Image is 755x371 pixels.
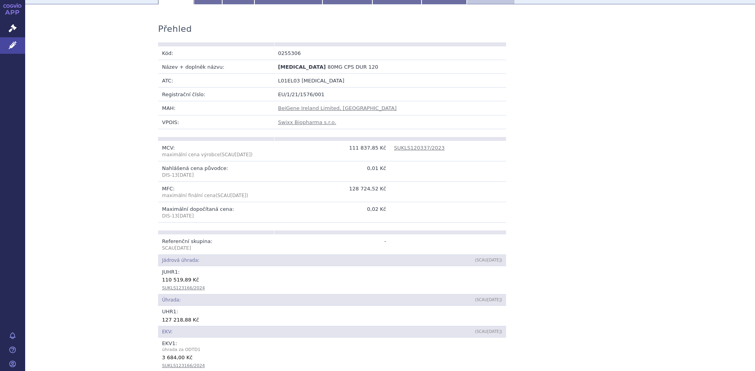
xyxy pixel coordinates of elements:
[235,152,251,157] span: [DATE]
[162,316,502,323] div: 127 218,88 Kč
[178,172,194,178] span: [DATE]
[162,285,205,291] a: SUKLS123166/2024
[162,353,502,361] div: 3 684,00 Kč
[158,141,274,161] td: MCV:
[394,145,445,151] a: SUKLS120337/2023
[158,234,274,255] td: Referenční skupina:
[158,326,390,337] td: EKV:
[158,254,390,266] td: Jádrová úhrada:
[162,245,270,252] p: SCAU
[162,276,502,283] div: 110 519,89 Kč
[487,258,501,262] span: [DATE]
[162,152,252,157] span: (SCAU )
[162,346,502,353] span: úhrada za ODTD
[175,269,178,275] span: 1
[475,298,502,302] span: (SCAU )
[162,213,270,219] p: DIS-13
[158,202,274,222] td: Maximální dopočítaná cena:
[278,105,396,111] a: BeiGene Ireland Limited, [GEOGRAPHIC_DATA]
[162,363,205,368] a: SUKLS123166/2024
[162,192,270,199] p: maximální finální cena
[230,193,247,198] span: [DATE]
[274,88,506,101] td: EU/1/21/1576/001
[487,298,501,302] span: [DATE]
[475,329,502,334] span: (SCAU )
[172,340,175,346] span: 1
[302,78,344,84] span: [MEDICAL_DATA]
[278,78,300,84] span: L01EL03
[158,115,274,129] td: VPOIS:
[178,213,194,219] span: [DATE]
[158,306,506,325] td: UHR :
[274,202,390,222] td: 0,02 Kč
[158,74,274,88] td: ATC:
[274,181,390,202] td: 128 724,52 Kč
[274,46,390,60] td: 0255306
[175,245,191,251] span: [DATE]
[158,88,274,101] td: Registrační číslo:
[274,141,390,161] td: 111 837,85 Kč
[278,64,326,70] span: [MEDICAL_DATA]
[328,64,378,70] span: 80MG CPS DUR 120
[278,119,336,125] a: Swixx Biopharma s.r.o.
[475,258,502,262] span: (SCAU )
[173,309,176,314] span: 1
[215,193,248,198] span: (SCAU )
[274,161,390,181] td: 0,01 Kč
[158,24,192,34] h3: Přehled
[198,347,201,352] span: 1
[158,161,274,181] td: Nahlášená cena původce:
[158,181,274,202] td: MFC:
[274,234,390,255] td: -
[158,294,390,306] td: Úhrada:
[487,329,501,334] span: [DATE]
[158,266,506,294] td: JUHR :
[162,152,220,157] span: maximální cena výrobce
[162,172,270,179] p: DIS-13
[158,60,274,73] td: Název + doplněk názvu:
[158,46,274,60] td: Kód:
[158,101,274,115] td: MAH:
